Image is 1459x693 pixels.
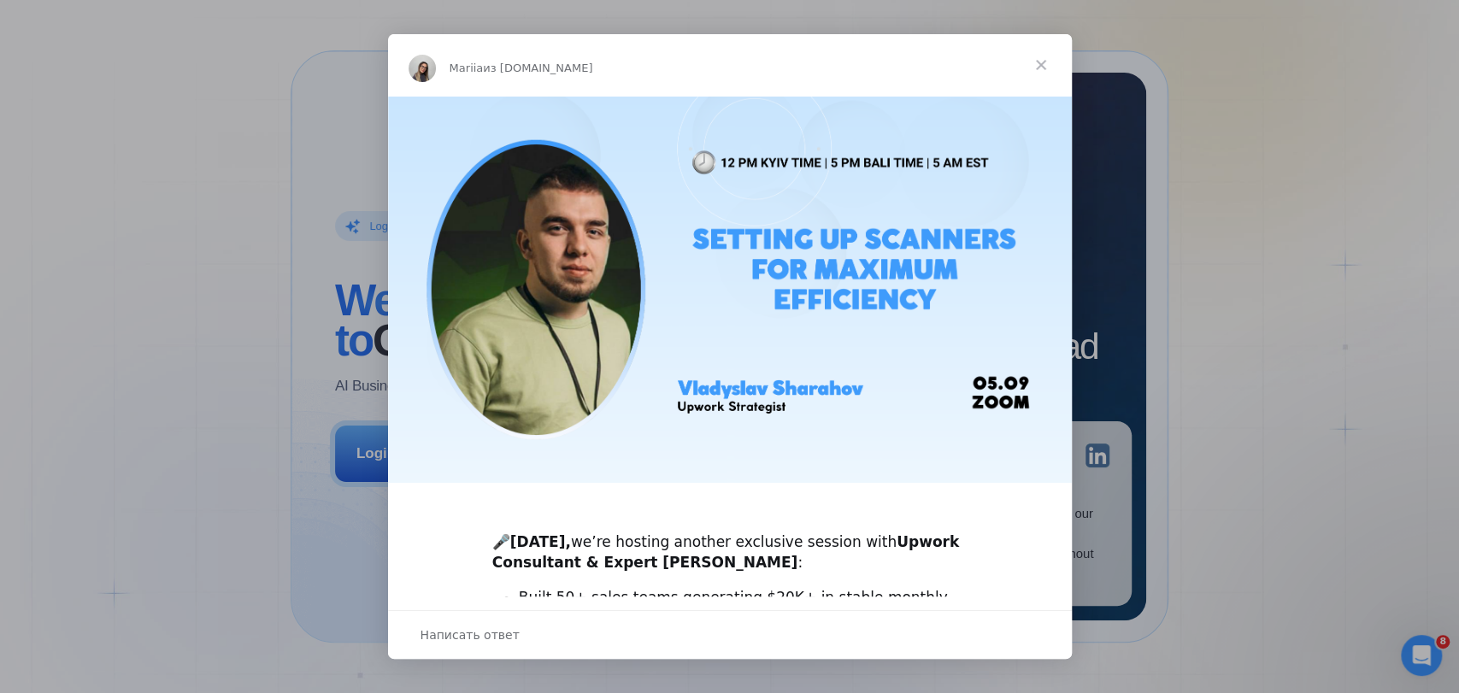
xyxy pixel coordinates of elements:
[421,624,520,646] span: Написать ответ
[483,62,592,74] span: из [DOMAIN_NAME]
[519,588,968,629] li: Built 50+ sales teams generating $20K+ in stable monthly revenue
[492,512,968,573] div: 🎤 we’re hosting another exclusive session with :
[1010,34,1072,96] span: Закрыть
[510,533,571,550] b: [DATE],
[388,610,1072,659] div: Открыть разговор и ответить
[409,55,436,82] img: Profile image for Mariia
[450,62,484,74] span: Mariia
[492,533,959,571] b: Upwork Consultant & Expert [PERSON_NAME]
